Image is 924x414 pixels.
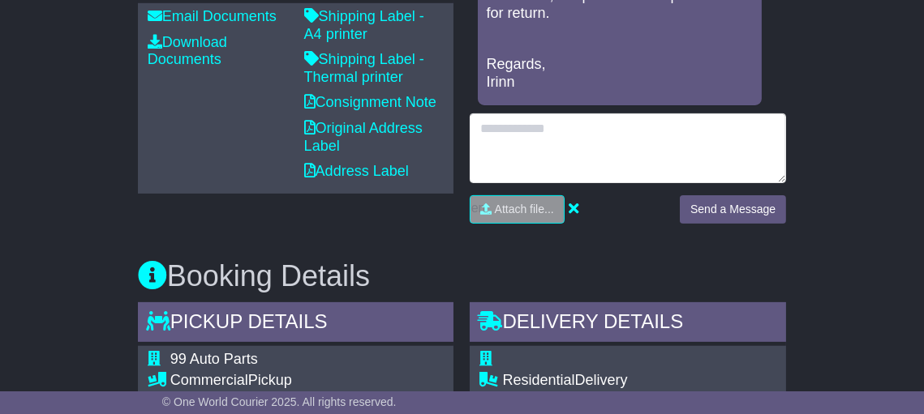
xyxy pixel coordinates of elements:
p: Regards, Irinn [486,56,754,91]
a: Original Address Label [304,120,423,154]
div: Pickup [170,372,445,390]
span: Residential [502,372,574,388]
a: Shipping Label - A4 printer [304,8,424,42]
a: Email Documents [148,8,277,24]
div: Pickup Details [138,302,454,346]
a: Download Documents [148,34,227,68]
a: Shipping Label - Thermal printer [304,51,424,85]
span: © One World Courier 2025. All rights reserved. [162,395,397,408]
div: Delivery Details [470,302,786,346]
h3: Booking Details [138,260,786,292]
button: Send a Message [680,195,786,224]
div: Delivery [502,372,776,390]
a: Address Label [304,163,409,179]
a: Consignment Note [304,94,436,110]
span: Commercial [170,372,248,388]
span: 99 Auto Parts [170,351,258,367]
